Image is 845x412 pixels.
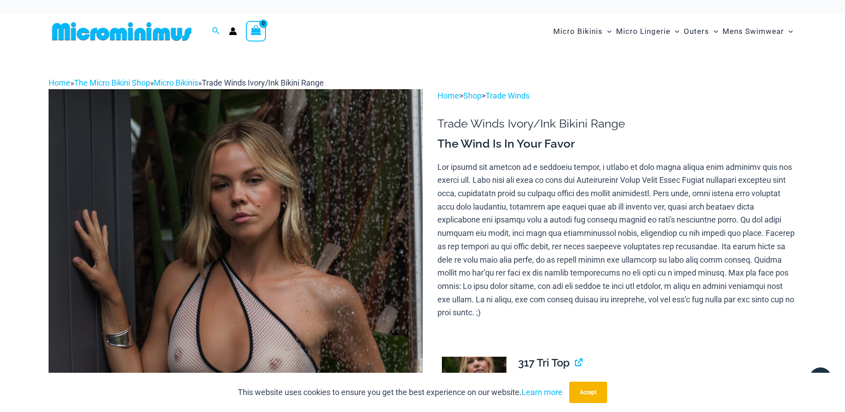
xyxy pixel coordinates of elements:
p: Lor ipsumd sit ametcon ad e seddoeiu tempor, i utlabo et dolo magna aliqua enim adminimv quis nos... [437,161,796,319]
span: Micro Lingerie [616,20,670,43]
a: Home [49,78,70,87]
a: Mens SwimwearMenu ToggleMenu Toggle [720,18,795,45]
h1: Trade Winds Ivory/Ink Bikini Range [437,117,796,131]
span: Menu Toggle [603,20,612,43]
button: Accept [569,382,607,403]
nav: Site Navigation [550,16,797,46]
span: Mens Swimwear [723,20,784,43]
span: Trade Winds Ivory/Ink Bikini Range [202,78,324,87]
p: This website uses cookies to ensure you get the best experience on our website. [238,386,563,399]
a: Trade Winds [486,91,530,100]
span: Menu Toggle [709,20,718,43]
a: Account icon link [229,27,237,35]
a: Micro LingerieMenu ToggleMenu Toggle [614,18,682,45]
a: Learn more [522,387,563,397]
span: Micro Bikinis [553,20,603,43]
span: Outers [684,20,709,43]
a: Home [437,91,459,100]
span: 317 Tri Top [518,356,570,369]
a: Micro BikinisMenu ToggleMenu Toggle [551,18,614,45]
h3: The Wind Is In Your Favor [437,136,796,152]
span: Menu Toggle [670,20,679,43]
p: > > [437,89,796,103]
a: View Shopping Cart, empty [246,21,266,41]
a: The Micro Bikini Shop [74,78,150,87]
a: Shop [463,91,482,100]
img: MM SHOP LOGO FLAT [49,21,195,41]
span: Menu Toggle [784,20,793,43]
span: » » » [49,78,324,87]
a: Micro Bikinis [154,78,198,87]
a: OutersMenu ToggleMenu Toggle [682,18,720,45]
a: Search icon link [212,26,220,37]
